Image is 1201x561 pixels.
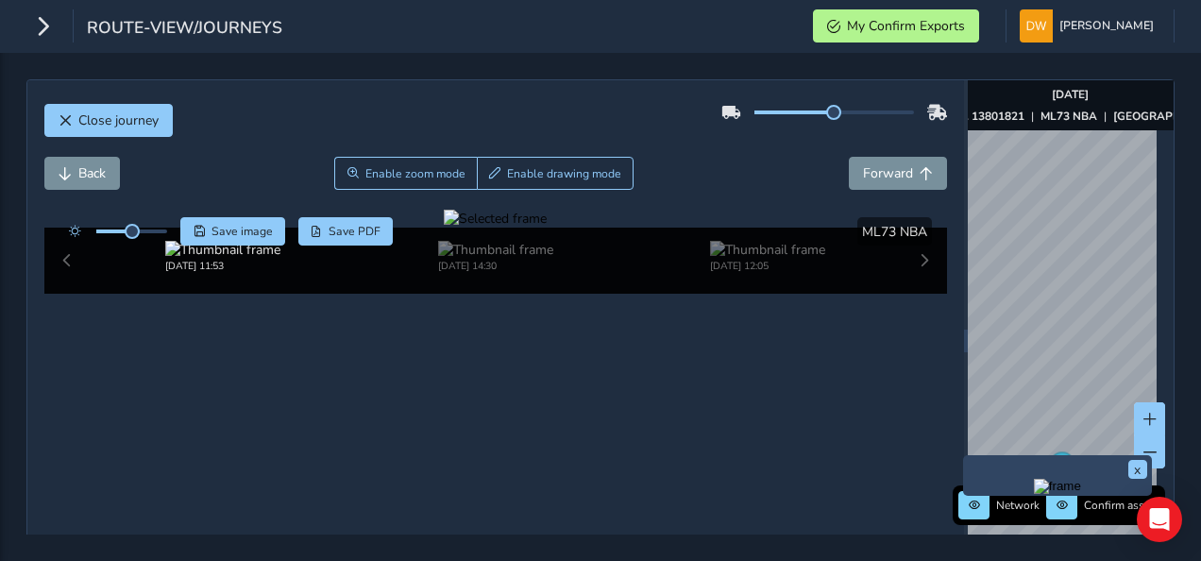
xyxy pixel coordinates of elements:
img: Thumbnail frame [165,241,280,259]
div: [DATE] 12:05 [710,259,825,273]
button: Zoom [334,157,477,190]
button: Draw [477,157,634,190]
span: Save PDF [329,224,381,239]
span: route-view/journeys [87,16,282,42]
button: Forward [849,157,947,190]
div: [DATE] 11:53 [165,259,280,273]
button: My Confirm Exports [813,9,979,42]
button: PDF [298,217,394,246]
span: Confirm assets [1084,498,1159,513]
img: Thumbnail frame [438,241,553,259]
div: Map marker [1049,452,1074,491]
div: [DATE] 14:30 [438,259,553,273]
span: Enable drawing mode [507,166,621,181]
div: Open Intercom Messenger [1137,497,1182,542]
span: Close journey [78,111,159,129]
span: Network [996,498,1040,513]
strong: ASSET NO. 13801821 [909,109,1024,124]
img: diamond-layout [1020,9,1053,42]
button: [PERSON_NAME] [1020,9,1160,42]
strong: [DATE] [1052,87,1089,102]
span: ML73 NBA [862,223,927,241]
strong: ML73 NBA [1040,109,1097,124]
img: Thumbnail frame [710,241,825,259]
span: Enable zoom mode [365,166,465,181]
button: Close journey [44,104,173,137]
span: Back [78,164,106,182]
span: My Confirm Exports [847,17,965,35]
button: x [1128,460,1147,479]
span: Save image [211,224,273,239]
button: Preview frame [968,479,1147,491]
span: Forward [863,164,913,182]
button: Save [180,217,285,246]
span: [PERSON_NAME] [1059,9,1154,42]
button: Back [44,157,120,190]
img: frame [1034,479,1081,494]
